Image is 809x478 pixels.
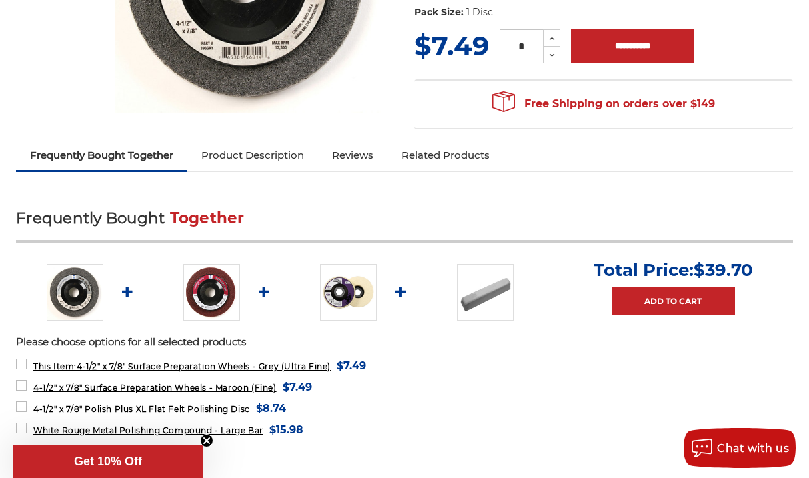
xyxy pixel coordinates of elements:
span: $39.70 [694,259,753,281]
img: Gray Surface Prep Disc [47,264,103,321]
p: Please choose options for all selected products [16,335,793,350]
span: $8.74 [256,399,286,417]
a: Related Products [387,141,504,170]
span: Get 10% Off [74,455,142,468]
strong: This Item: [33,361,77,371]
span: $7.49 [283,378,312,396]
button: Chat with us [684,428,796,468]
span: 4-1/2" x 7/8" Surface Preparation Wheels - Grey (Ultra Fine) [33,361,331,371]
span: $15.98 [269,421,303,439]
a: Frequently Bought Together [16,141,187,170]
div: Get 10% OffClose teaser [13,445,203,478]
span: 4-1/2" x 7/8" Polish Plus XL Flat Felt Polishing Disc [33,404,250,414]
span: $7.49 [337,357,366,375]
span: Chat with us [717,442,789,455]
span: White Rouge Metal Polishing Compound - Large Bar [33,425,263,435]
span: $7.49 [414,29,489,62]
span: Frequently Bought [16,209,165,227]
p: Total Price: [594,259,753,281]
dt: Pack Size: [414,5,464,19]
a: Product Description [187,141,318,170]
span: Free Shipping on orders over $149 [492,91,715,117]
a: Add to Cart [612,287,735,315]
span: 4-1/2" x 7/8" Surface Preparation Wheels - Maroon (Fine) [33,383,277,393]
dd: 1 Disc [466,5,493,19]
button: Close teaser [200,434,213,447]
span: Together [170,209,245,227]
a: Reviews [318,141,387,170]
